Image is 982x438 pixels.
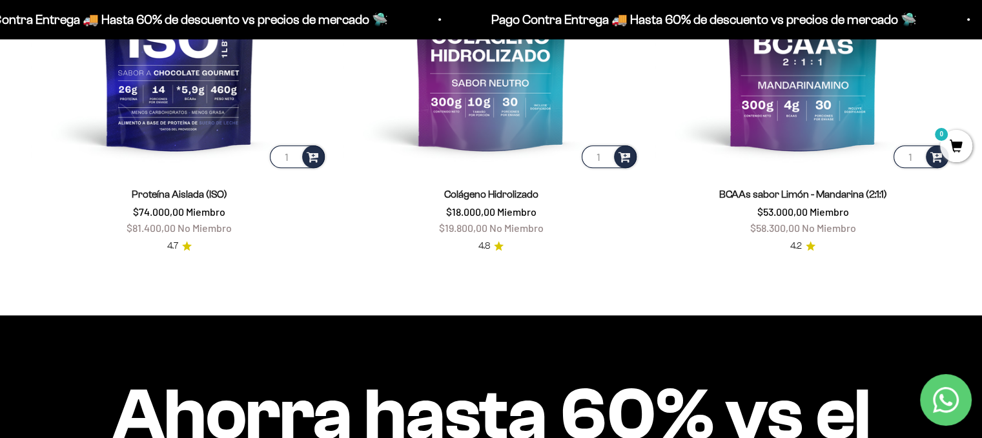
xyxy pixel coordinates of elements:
span: $18.000,00 [446,205,495,218]
a: Colágeno Hidrolizado [444,189,538,200]
span: Miembro [810,205,849,218]
span: 4.7 [167,239,178,253]
span: 4.8 [478,239,490,253]
a: 0 [940,140,972,154]
span: $74.000,00 [133,205,184,218]
span: $53.000,00 [757,205,808,218]
a: 4.74.7 de 5.0 estrellas [167,239,192,253]
span: No Miembro [802,222,856,234]
p: Pago Contra Entrega 🚚 Hasta 60% de descuento vs precios de mercado 🛸 [487,9,913,30]
span: Miembro [186,205,225,218]
a: 4.24.2 de 5.0 estrellas [790,239,815,253]
span: $58.300,00 [750,222,800,234]
span: No Miembro [178,222,232,234]
a: 4.84.8 de 5.0 estrellas [478,239,504,253]
a: BCAAs sabor Limón - Mandarina (2:1:1) [719,189,887,200]
span: $81.400,00 [127,222,176,234]
span: 4.2 [790,239,802,253]
span: Miembro [497,205,537,218]
span: No Miembro [489,222,544,234]
span: $19.800,00 [439,222,487,234]
a: Proteína Aislada (ISO) [132,189,227,200]
mark: 0 [934,127,949,142]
